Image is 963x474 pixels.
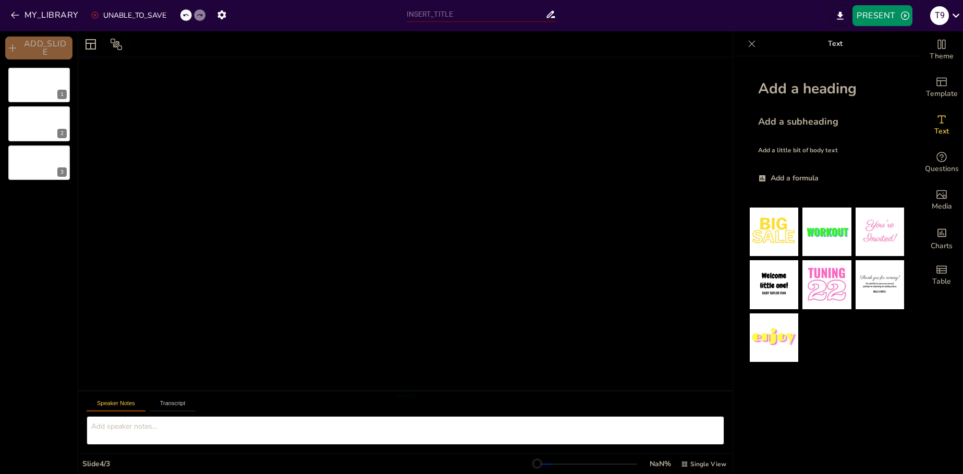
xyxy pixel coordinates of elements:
img: 3.jpeg [856,208,904,256]
button: Speaker Notes [87,400,145,411]
span: Media [932,201,952,212]
div: 2 [57,129,67,138]
span: Single View [690,460,726,468]
img: 5.jpeg [802,260,851,309]
div: t 9 [930,6,949,25]
span: Theme [930,51,954,62]
div: Change the overall theme [921,31,962,69]
span: Template [926,88,958,100]
button: EXPORT_TO_POWERPOINT [830,5,850,26]
button: ADD_SLIDE [5,37,72,59]
img: 6.jpeg [856,260,904,309]
div: Add images, graphics, shapes or video [921,181,962,219]
div: 3 [57,167,67,177]
div: Slide 4 / 3 [82,459,537,469]
div: 2 [8,106,70,141]
div: 1 [8,68,70,102]
img: 2.jpeg [802,208,851,256]
span: Charts [931,240,953,252]
button: MY_LIBRARY [8,7,83,23]
button: Transcript [150,400,196,411]
img: 7.jpeg [750,313,798,362]
input: INSERT_TITLE [407,7,546,22]
div: Add a formula [750,166,904,191]
div: Add a table [921,257,962,294]
div: Add ready made slides [921,69,962,106]
div: Get real-time input from your audience [921,144,962,181]
span: Position [110,38,123,51]
div: Add a subheading [750,108,904,135]
div: Add text boxes [921,106,962,144]
img: 1.jpeg [750,208,798,256]
span: Table [932,276,951,287]
div: 1 [57,90,67,99]
img: 4.jpeg [750,260,798,309]
div: NaN % [648,459,673,469]
div: 3 [8,145,70,180]
div: Add a heading [750,73,904,104]
p: Text [760,31,910,56]
span: Questions [925,163,959,175]
button: t 9 [930,5,949,26]
div: Add charts and graphs [921,219,962,257]
button: PRESENT [852,5,912,26]
div: Add a little bit of body text [750,139,904,162]
div: Layout [82,36,99,53]
div: UNABLE_TO_SAVE [91,10,166,20]
span: Text [934,126,949,137]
